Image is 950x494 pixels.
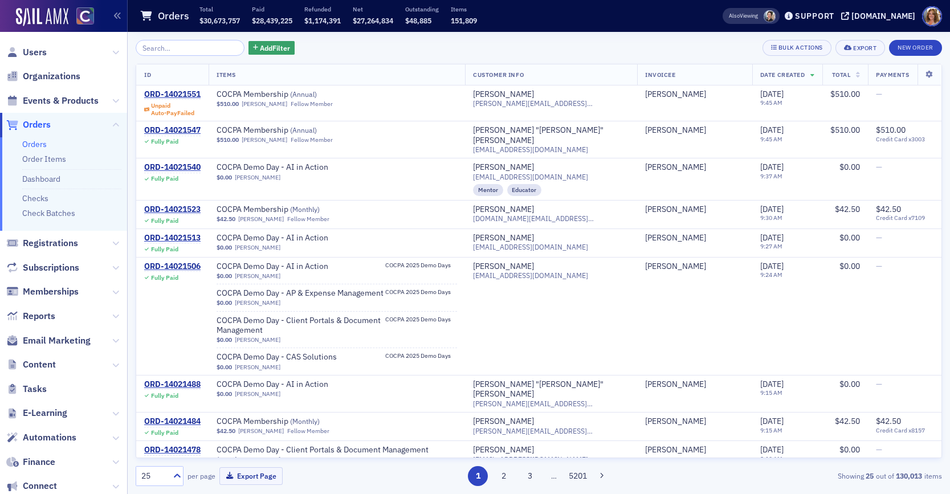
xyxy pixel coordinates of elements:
[385,288,457,299] a: COCPA 2025 Demo Days
[473,271,588,280] span: [EMAIL_ADDRESS][DOMAIN_NAME]
[468,466,488,486] button: 1
[144,445,201,455] a: ORD-14021478
[238,427,284,435] a: [PERSON_NAME]
[645,233,706,243] div: [PERSON_NAME]
[217,299,232,307] span: $0.00
[217,390,232,398] span: $0.00
[760,271,782,279] time: 9:24 AM
[217,244,232,251] span: $0.00
[830,89,860,99] span: $510.00
[144,89,201,100] a: ORD-14021551
[645,162,706,173] a: [PERSON_NAME]
[151,274,178,281] div: Fully Paid
[385,316,457,337] a: COCPA 2025 Demo Days
[23,95,99,107] span: Events & Products
[23,456,55,468] span: Finance
[473,205,534,215] a: [PERSON_NAME]
[217,272,232,280] span: $0.00
[473,445,534,455] div: [PERSON_NAME]
[876,204,901,214] span: $42.50
[151,138,178,145] div: Fully Paid
[760,204,784,214] span: [DATE]
[151,429,178,436] div: Fully Paid
[252,5,292,13] p: Paid
[473,125,629,145] div: [PERSON_NAME] "[PERSON_NAME]" [PERSON_NAME]
[894,471,924,481] strong: 130,013
[260,43,290,53] span: Add Filter
[290,205,320,214] span: ( Monthly )
[151,109,194,117] div: Auto-Pay Failed
[217,427,235,435] span: $42.50
[217,125,360,136] a: COCPA Membership (Annual)
[144,205,201,215] a: ORD-14021523
[217,215,235,223] span: $42.50
[681,471,942,481] div: Showing out of items
[760,172,782,180] time: 9:37 AM
[645,89,744,100] span: Laura Craft
[839,379,860,389] span: $0.00
[760,444,784,455] span: [DATE]
[6,262,79,274] a: Subscriptions
[151,246,178,253] div: Fully Paid
[23,407,67,419] span: E-Learning
[507,184,542,195] div: Educator
[473,214,629,223] span: [DOMAIN_NAME][EMAIL_ADDRESS][DOMAIN_NAME]
[217,100,239,108] span: $510.00
[385,352,457,360] span: COCPA 2025 Demo Days
[405,16,431,25] span: $48,885
[853,45,876,51] div: Export
[68,7,94,27] a: View Homepage
[473,89,534,100] div: [PERSON_NAME]
[217,288,384,299] a: COCPA Demo Day - AP & Expense Management
[290,417,320,426] span: ( Monthly )
[16,8,68,26] img: SailAMX
[795,11,834,21] div: Support
[6,70,80,83] a: Organizations
[851,11,915,21] div: [DOMAIN_NAME]
[473,243,588,251] span: [EMAIL_ADDRESS][DOMAIN_NAME]
[23,358,56,371] span: Content
[217,417,360,427] a: COCPA Membership (Monthly)
[217,364,232,371] span: $0.00
[235,456,280,463] a: [PERSON_NAME]
[645,262,706,272] a: [PERSON_NAME]
[235,174,280,181] a: [PERSON_NAME]
[217,379,360,390] a: COCPA Demo Day - AI in Action
[151,175,178,182] div: Fully Paid
[760,455,782,463] time: 9:10 AM
[23,383,47,395] span: Tasks
[568,466,588,486] button: 5201
[876,136,933,143] span: Credit Card x3003
[235,244,280,251] a: [PERSON_NAME]
[839,444,860,455] span: $0.00
[217,445,429,455] a: COCPA Demo Day - Client Portals & Document Management
[645,379,744,390] span: Becky Parker
[217,262,360,272] a: COCPA Demo Day - AI in Action
[922,6,942,26] span: Profile
[645,262,744,272] span: Yolanda Williams
[473,233,534,243] a: [PERSON_NAME]
[144,379,201,390] div: ORD-14021488
[830,125,860,135] span: $510.00
[291,100,333,108] div: Fellow Member
[199,5,240,13] p: Total
[760,162,784,172] span: [DATE]
[217,162,360,173] a: COCPA Demo Day - AI in Action
[235,272,280,280] a: [PERSON_NAME]
[876,214,933,222] span: Credit Card x7109
[876,71,909,79] span: Payments
[22,193,48,203] a: Checks
[304,5,341,13] p: Refunded
[473,173,588,181] span: [EMAIL_ADDRESS][DOMAIN_NAME]
[217,174,232,181] span: $0.00
[832,71,851,79] span: Total
[6,456,55,468] a: Finance
[238,215,284,223] a: [PERSON_NAME]
[645,89,706,100] a: [PERSON_NAME]
[645,125,744,136] span: Mike Janousek
[473,162,534,173] a: [PERSON_NAME]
